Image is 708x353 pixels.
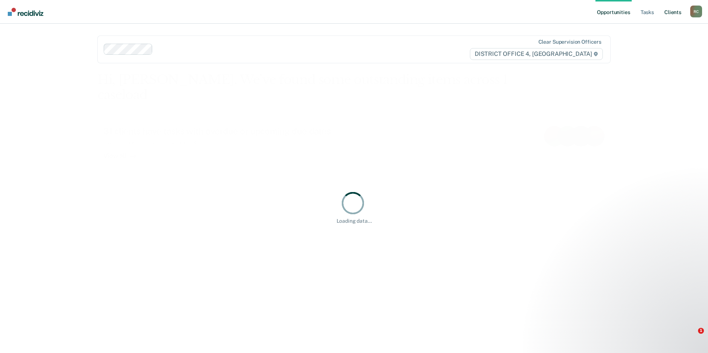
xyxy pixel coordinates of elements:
div: R C [690,6,702,17]
button: Profile dropdown button [690,6,702,17]
iframe: Intercom live chat [683,328,701,346]
span: 1 [698,328,704,334]
span: DISTRICT OFFICE 4, [GEOGRAPHIC_DATA] [470,48,603,60]
div: Clear supervision officers [538,39,601,45]
img: Recidiviz [8,8,43,16]
div: Loading data... [337,218,372,224]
